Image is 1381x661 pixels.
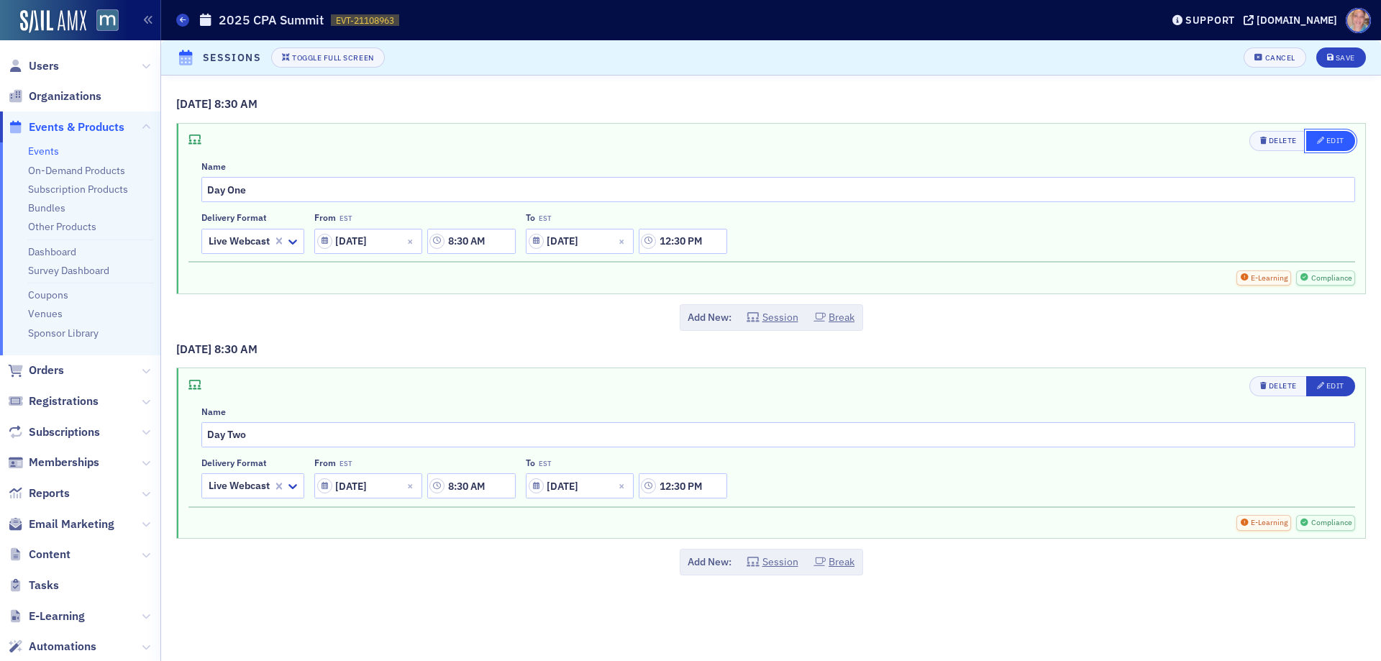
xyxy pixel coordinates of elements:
button: Session [747,310,798,325]
div: Save [1336,54,1355,62]
button: Toggle Full Screen [271,47,385,68]
span: Organizations [29,88,101,104]
span: EST [339,460,352,468]
button: Session [747,555,798,570]
a: Tasks [8,578,59,593]
button: Cancel [1244,47,1305,68]
span: E-Learning [1249,517,1288,529]
a: Registrations [8,393,99,409]
a: On-Demand Products [28,164,125,177]
a: Automations [8,639,96,655]
span: Registrations [29,393,99,409]
a: Other Products [28,220,96,233]
button: Delete [1249,376,1308,396]
span: Tasks [29,578,59,593]
a: Bundles [28,201,65,214]
a: Coupons [28,288,68,301]
button: Close [403,229,422,254]
a: Venues [28,307,63,320]
input: MM/DD/YYYY [526,473,634,498]
span: Automations [29,639,96,655]
button: Edit [1306,131,1355,151]
input: 00:00 AM [639,229,727,254]
div: To [526,457,535,468]
a: Subscriptions [8,424,100,440]
h1: 2025 CPA Summit [219,12,324,29]
a: E-Learning [8,608,85,624]
button: Save [1316,47,1366,68]
div: Toggle Full Screen [292,54,373,62]
a: Subscription Products [28,183,128,196]
span: Email Marketing [29,516,114,532]
span: Compliance [1310,273,1352,284]
a: Sponsor Library [28,327,99,339]
span: Add New: [688,310,731,325]
button: Break [813,555,855,570]
span: 8:30 AM [214,342,257,356]
div: To [526,212,535,223]
button: Edit [1306,376,1355,396]
span: Profile [1346,8,1371,33]
button: [DOMAIN_NAME] [1244,15,1342,25]
button: Delete [1249,131,1308,151]
span: Content [29,547,70,562]
input: 00:00 AM [427,473,516,498]
span: [DATE] [176,342,214,356]
span: Reports [29,486,70,501]
input: MM/DD/YYYY [526,229,634,254]
button: Break [813,310,855,325]
img: SailAMX [96,9,119,32]
span: EST [539,214,551,223]
button: Close [614,473,634,498]
div: Name [201,161,226,172]
input: 00:00 AM [639,473,727,498]
button: Close [403,473,422,498]
div: Delete [1269,137,1297,145]
a: Survey Dashboard [28,264,109,277]
div: From [314,212,336,223]
span: E-Learning [1249,273,1288,284]
input: MM/DD/YYYY [314,229,422,254]
div: Edit [1326,137,1344,145]
span: Events & Products [29,119,124,135]
span: Subscriptions [29,424,100,440]
a: View Homepage [86,9,119,34]
img: SailAMX [20,10,86,33]
input: MM/DD/YYYY [314,473,422,498]
span: EST [539,460,551,468]
div: Name [201,406,226,417]
a: Email Marketing [8,516,114,532]
div: Support [1185,14,1235,27]
input: 00:00 AM [427,229,516,254]
a: Organizations [8,88,101,104]
a: Reports [8,486,70,501]
div: Delete [1269,382,1297,390]
span: 8:30 AM [214,96,257,111]
span: Compliance [1310,517,1352,529]
h4: Sessions [203,50,261,65]
a: Events [28,145,59,158]
a: Events & Products [8,119,124,135]
div: [DOMAIN_NAME] [1257,14,1337,27]
span: [DATE] [176,96,214,111]
a: Dashboard [28,245,76,258]
div: Delivery format [201,212,267,223]
a: Memberships [8,455,99,470]
div: Edit [1326,382,1344,390]
a: Users [8,58,59,74]
span: Add New: [688,555,731,570]
span: EST [339,214,352,223]
a: Content [8,547,70,562]
span: Users [29,58,59,74]
span: EVT-21108963 [336,14,394,27]
button: Close [614,229,634,254]
div: From [314,457,336,468]
span: Orders [29,363,64,378]
span: Memberships [29,455,99,470]
div: Cancel [1265,54,1295,62]
a: Orders [8,363,64,378]
div: Delivery format [201,457,267,468]
span: E-Learning [29,608,85,624]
